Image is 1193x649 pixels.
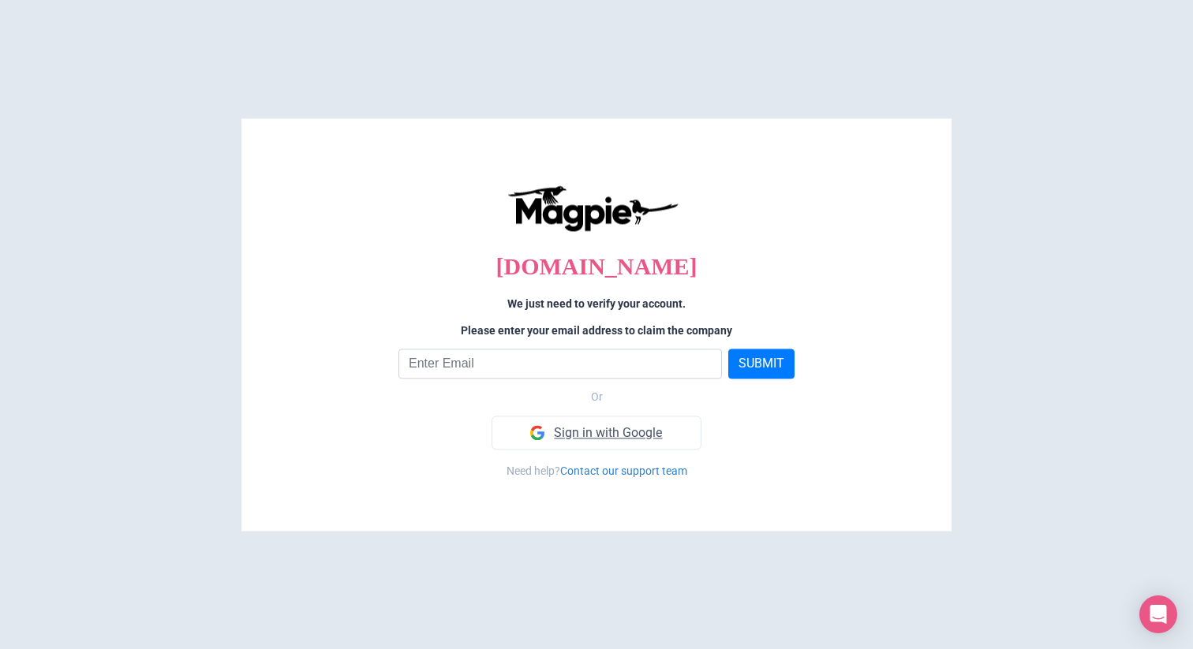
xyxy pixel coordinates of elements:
[728,349,795,379] button: SUBMIT
[273,389,920,406] p: Or
[273,295,920,312] p: We just need to verify your account.
[560,465,687,478] a: Contact our support team
[492,416,701,450] a: Sign in with Google
[503,185,681,232] img: logo-ab69f6fb50320c5b225c76a69d11143b.png
[1139,595,1177,633] div: Open Intercom Messenger
[273,322,920,339] p: Please enter your email address to claim the company
[530,426,544,440] img: Google logo
[398,349,722,379] input: Enter Email
[273,248,920,285] p: [DOMAIN_NAME]
[273,463,920,480] div: Need help?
